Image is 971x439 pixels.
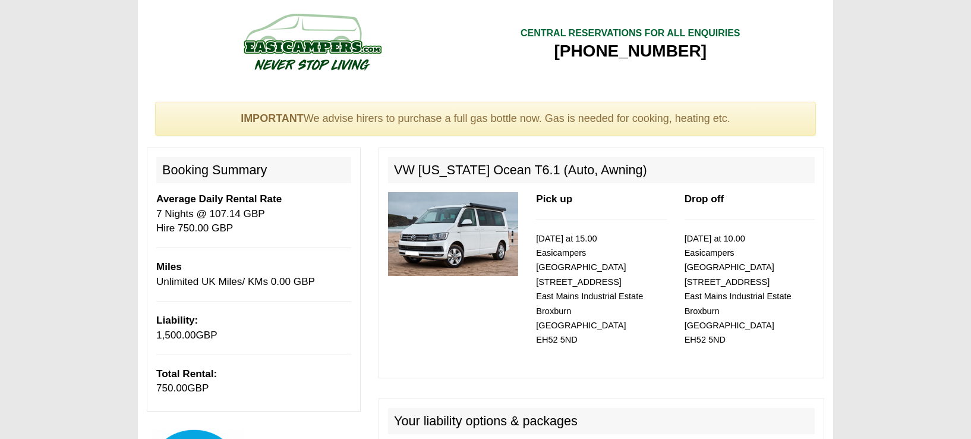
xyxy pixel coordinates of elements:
span: 750.00 [156,382,187,394]
p: GBP [156,313,351,343]
div: CENTRAL RESERVATIONS FOR ALL ENQUIRIES [521,27,740,40]
p: Unlimited UK Miles/ KMs 0.00 GBP [156,260,351,289]
strong: IMPORTANT [241,112,304,124]
h2: VW [US_STATE] Ocean T6.1 (Auto, Awning) [388,157,815,183]
small: [DATE] at 10.00 Easicampers [GEOGRAPHIC_DATA] [STREET_ADDRESS] East Mains Industrial Estate Broxb... [685,234,792,345]
p: GBP [156,367,351,396]
p: 7 Nights @ 107.14 GBP Hire 750.00 GBP [156,192,351,236]
h2: Your liability options & packages [388,408,815,434]
img: campers-checkout-logo.png [199,9,425,74]
b: Miles [156,261,182,272]
span: 1,500.00 [156,330,196,341]
b: Total Rental: [156,368,217,380]
h2: Booking Summary [156,157,351,183]
b: Liability: [156,315,198,326]
img: 315.jpg [388,192,518,276]
div: We advise hirers to purchase a full gas bottle now. Gas is needed for cooking, heating etc. [155,102,816,136]
b: Pick up [536,193,572,205]
small: [DATE] at 15.00 Easicampers [GEOGRAPHIC_DATA] [STREET_ADDRESS] East Mains Industrial Estate Broxb... [536,234,643,345]
b: Drop off [685,193,724,205]
div: [PHONE_NUMBER] [521,40,740,62]
b: Average Daily Rental Rate [156,193,282,205]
